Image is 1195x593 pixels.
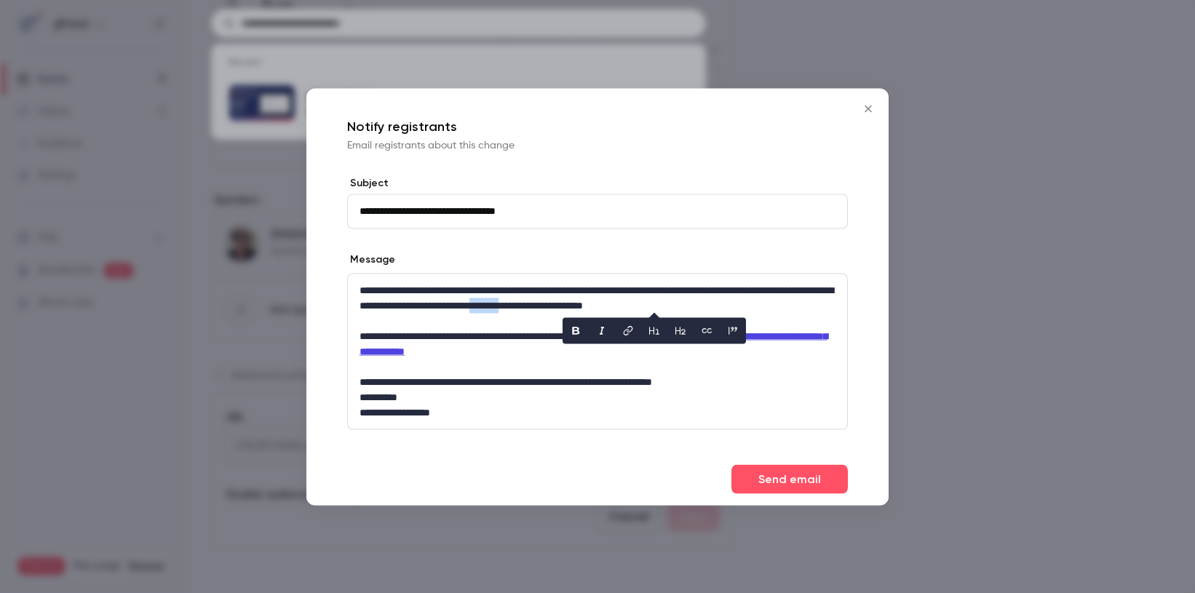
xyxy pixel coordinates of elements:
[347,252,395,266] label: Message
[347,138,848,152] p: Email registrants about this change
[347,117,848,135] p: Notify registrants
[590,319,614,342] button: italic
[564,319,587,342] button: bold
[854,94,883,123] button: Close
[348,274,847,429] div: editor
[731,464,848,493] button: Send email
[616,319,640,342] button: link
[721,319,745,342] button: blockquote
[347,175,848,190] label: Subject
